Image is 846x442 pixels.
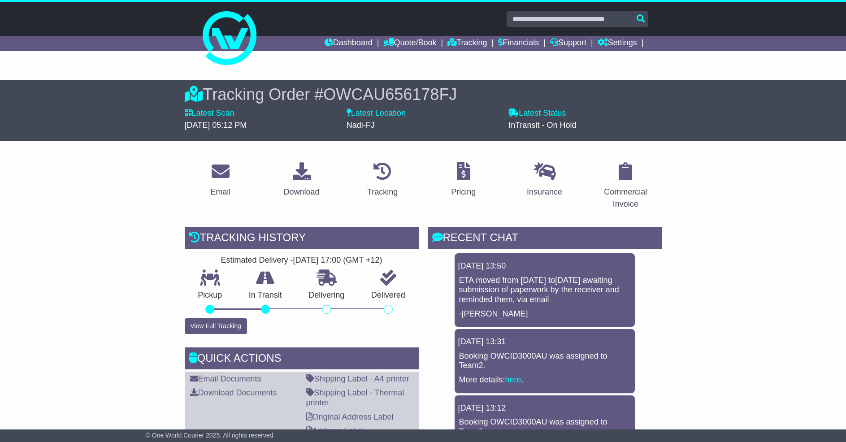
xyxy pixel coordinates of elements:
[459,276,630,305] p: ETA moved from [DATE] to[DATE] awaiting submission of paperwork by the receiver and reminded them...
[527,186,562,198] div: Insurance
[204,159,236,201] a: Email
[283,186,319,198] div: Download
[459,375,630,385] p: More details: .
[550,36,586,51] a: Support
[306,426,364,435] a: Address Label
[458,403,631,413] div: [DATE] 13:12
[185,347,419,372] div: Quick Actions
[185,227,419,251] div: Tracking history
[325,36,373,51] a: Dashboard
[185,121,247,130] span: [DATE] 05:12 PM
[367,186,398,198] div: Tracking
[293,256,382,265] div: [DATE] 17:00 (GMT +12)
[458,337,631,347] div: [DATE] 13:31
[190,374,261,383] a: Email Documents
[185,108,234,118] label: Latest Scan
[306,412,394,421] a: Original Address Label
[146,432,275,439] span: © One World Courier 2025. All rights reserved.
[458,261,631,271] div: [DATE] 13:50
[185,290,236,300] p: Pickup
[595,186,656,210] div: Commercial Invoice
[306,374,409,383] a: Shipping Label - A4 printer
[185,85,662,104] div: Tracking Order #
[278,159,325,201] a: Download
[445,159,482,201] a: Pricing
[347,108,406,118] label: Latest Location
[235,290,295,300] p: In Transit
[295,290,358,300] p: Delivering
[459,417,630,437] p: Booking OWCID3000AU was assigned to Team2.
[361,159,403,201] a: Tracking
[521,159,568,201] a: Insurance
[505,375,521,384] a: here
[323,85,457,104] span: OWCAU656178FJ
[459,309,630,319] p: -[PERSON_NAME]
[508,121,576,130] span: InTransit - On Hold
[306,388,404,407] a: Shipping Label - Thermal printer
[508,108,566,118] label: Latest Status
[383,36,436,51] a: Quote/Book
[185,256,419,265] div: Estimated Delivery -
[428,227,662,251] div: RECENT CHAT
[358,290,419,300] p: Delivered
[498,36,539,51] a: Financials
[598,36,637,51] a: Settings
[185,318,247,334] button: View Full Tracking
[210,186,230,198] div: Email
[347,121,375,130] span: Nadi-FJ
[447,36,487,51] a: Tracking
[190,388,277,397] a: Download Documents
[590,159,662,213] a: Commercial Invoice
[459,351,630,371] p: Booking OWCID3000AU was assigned to Team2.
[451,186,476,198] div: Pricing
